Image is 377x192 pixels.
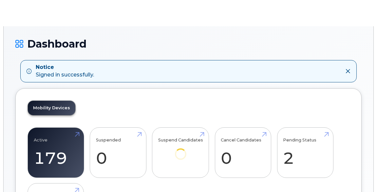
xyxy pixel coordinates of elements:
a: Suspend Candidates [158,131,203,169]
a: Active 179 [34,131,78,174]
a: Cancel Candidates 0 [221,131,265,174]
a: Pending Status 2 [283,131,327,174]
strong: Notice [36,64,94,71]
a: Mobility Devices [28,101,75,115]
a: Suspended 0 [96,131,140,174]
div: Signed in successfully. [36,64,94,79]
h1: Dashboard [15,38,362,50]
